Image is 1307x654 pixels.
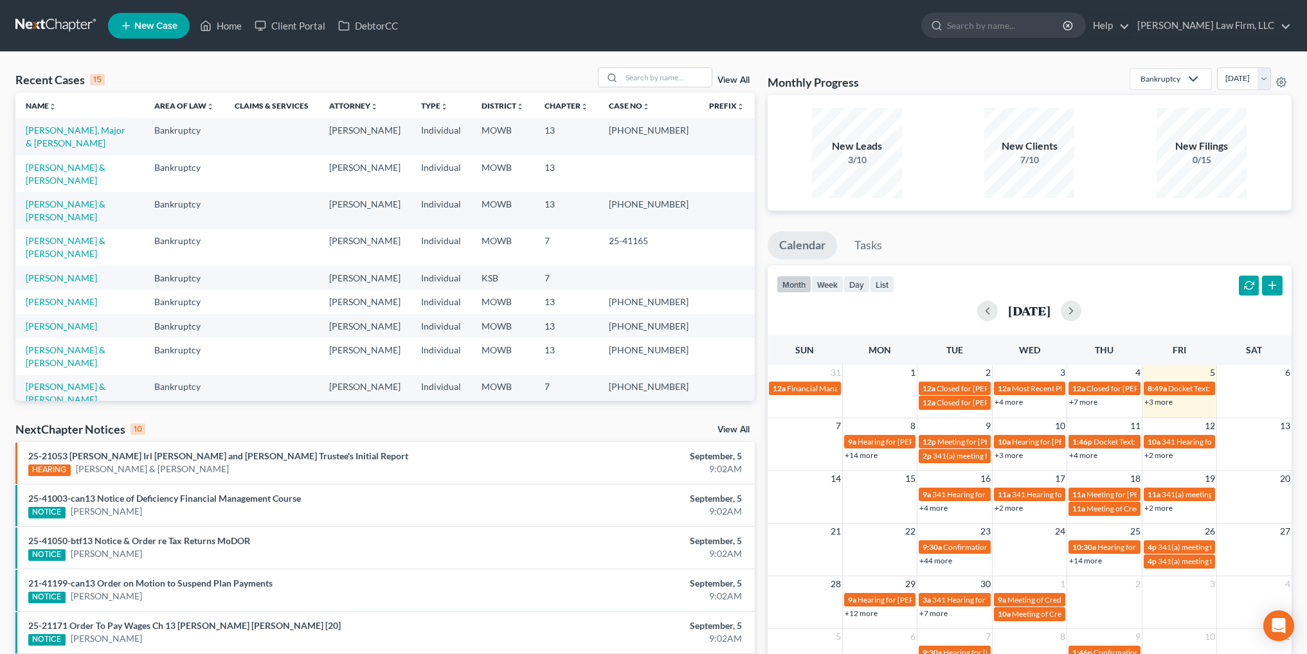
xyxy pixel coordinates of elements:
span: 2p [923,451,932,461]
a: Attorneyunfold_more [329,101,378,110]
span: 9a [998,595,1006,605]
a: [PERSON_NAME] [26,272,97,283]
span: Hearing for [PERSON_NAME] [1097,542,1198,552]
span: 7 [984,629,992,644]
span: Meeting for [PERSON_NAME] [937,437,1038,446]
a: [PERSON_NAME] & [PERSON_NAME] [76,463,229,475]
a: 25-41003-can13 Notice of Deficiency Financial Management Course [28,493,301,504]
input: Search by name... [622,68,712,87]
a: Districtunfold_more [482,101,524,110]
div: 9:02AM [512,463,742,475]
div: Recent Cases [15,72,105,87]
i: unfold_more [737,103,744,110]
span: 3a [923,595,931,605]
span: 3 [1059,365,1067,380]
td: [PHONE_NUMBER] [599,290,699,314]
a: Tasks [843,231,894,260]
div: Open Intercom Messenger [1263,610,1294,641]
td: Individual [411,155,471,192]
td: Bankruptcy [144,266,224,290]
span: 341 Hearing for [PERSON_NAME] [1012,490,1127,499]
td: MOWB [471,375,534,412]
span: 6 [909,629,917,644]
span: 11 [1129,418,1142,434]
span: 6 [1284,365,1292,380]
div: September, 5 [512,535,742,547]
span: 9 [1134,629,1142,644]
a: +2 more [995,503,1023,513]
a: Prefixunfold_more [709,101,744,110]
a: [PERSON_NAME] & [PERSON_NAME] [26,381,105,405]
td: Bankruptcy [144,229,224,266]
span: 8:49a [1148,384,1167,393]
a: [PERSON_NAME] [71,547,142,560]
td: [PERSON_NAME] [319,375,411,412]
div: New Leads [812,139,902,154]
div: 0/15 [1157,154,1247,166]
a: Client Portal [248,14,332,37]
span: Meeting of Creditors for [PERSON_NAME] [1012,609,1155,619]
span: 10a [1148,437,1160,446]
span: 17 [1054,471,1067,486]
span: 15 [904,471,917,486]
i: unfold_more [440,103,448,110]
a: [PERSON_NAME] & [PERSON_NAME] [26,199,105,222]
h2: [DATE] [1008,304,1050,317]
span: Meeting for [PERSON_NAME] [1086,490,1187,499]
td: Bankruptcy [144,314,224,338]
td: [PERSON_NAME] [319,338,411,375]
span: 341 Hearing for [PERSON_NAME] & [PERSON_NAME] [932,595,1115,605]
span: 14 [829,471,842,486]
span: 16 [979,471,992,486]
td: Bankruptcy [144,290,224,314]
td: MOWB [471,314,534,338]
span: 12a [1072,384,1085,393]
a: Nameunfold_more [26,101,57,110]
td: 13 [534,338,599,375]
span: Docket Text: for [1094,437,1147,446]
a: [PERSON_NAME] [71,505,142,518]
div: 7/10 [984,154,1074,166]
span: 9a [848,437,856,446]
a: Typeunfold_more [421,101,448,110]
span: 24 [1054,524,1067,539]
div: New Clients [984,139,1074,154]
span: 5 [1209,365,1216,380]
input: Search by name... [947,13,1065,37]
span: 9:30a [923,542,942,552]
td: Bankruptcy [144,118,224,155]
a: +2 more [1144,503,1173,513]
a: 25-21053 [PERSON_NAME] Irl [PERSON_NAME] and [PERSON_NAME] Trustee's Initial Report [28,450,408,461]
a: +44 more [919,556,952,565]
a: +4 more [995,397,1023,407]
a: [PERSON_NAME] & [PERSON_NAME] [26,235,105,259]
button: month [777,276,811,293]
td: 7 [534,375,599,412]
span: 341(a) meeting for [PERSON_NAME] [1162,490,1286,499]
span: Closed for [PERSON_NAME][GEOGRAPHIC_DATA] [937,398,1111,407]
td: Individual [411,375,471,412]
span: Hearing for [PERSON_NAME] [1012,437,1112,446]
td: [PERSON_NAME] [319,314,411,338]
a: [PERSON_NAME] Law Firm, LLC [1131,14,1291,37]
i: unfold_more [581,103,588,110]
button: list [870,276,894,293]
div: September, 5 [512,577,742,590]
span: 1:46p [1072,437,1092,446]
button: week [811,276,843,293]
td: Individual [411,118,471,155]
td: MOWB [471,229,534,266]
a: Area of Lawunfold_more [154,101,214,110]
div: 3/10 [812,154,902,166]
td: MOWB [471,290,534,314]
td: Individual [411,290,471,314]
td: [PERSON_NAME] [319,118,411,155]
span: Fri [1173,344,1186,355]
span: 18 [1129,471,1142,486]
a: Chapterunfold_more [545,101,588,110]
span: 10:30a [1072,542,1096,552]
span: Sat [1246,344,1262,355]
span: 10 [1203,629,1216,644]
a: +12 more [845,608,878,618]
div: NOTICE [28,549,66,561]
